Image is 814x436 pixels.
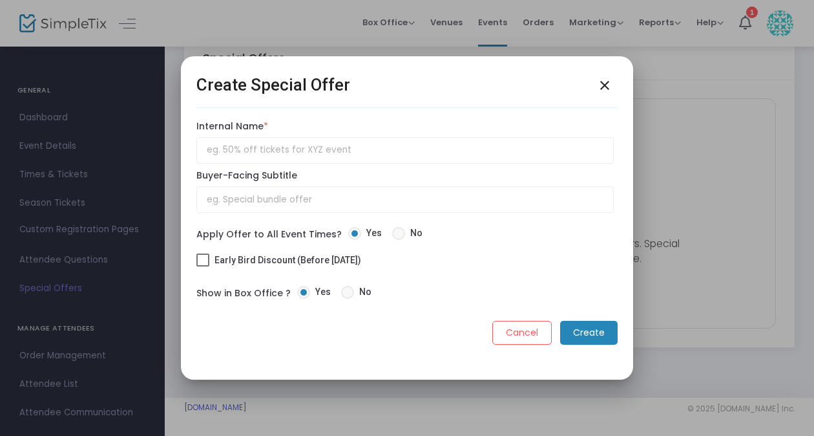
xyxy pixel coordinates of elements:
label: Buyer-Facing Subtitle [196,170,614,182]
mat-icon: close [597,78,612,93]
input: eg. 50% off tickets for XYZ event [196,137,614,164]
span: Yes [361,226,382,240]
input: eg. Special bundle offer [196,186,614,213]
label: Apply Offer to All Event Times? [196,228,342,241]
span: No [405,226,423,240]
span: Early Bird Discount (Before [DATE]) [214,252,361,268]
label: Show in Box Office ? [196,287,291,300]
m-button: Cancel [492,321,552,345]
span: Yes [310,285,331,299]
m-button: Create [560,321,618,345]
label: Internal Name [196,121,614,133]
span: No [354,285,371,299]
h2: Create Special Offer [196,74,350,95]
